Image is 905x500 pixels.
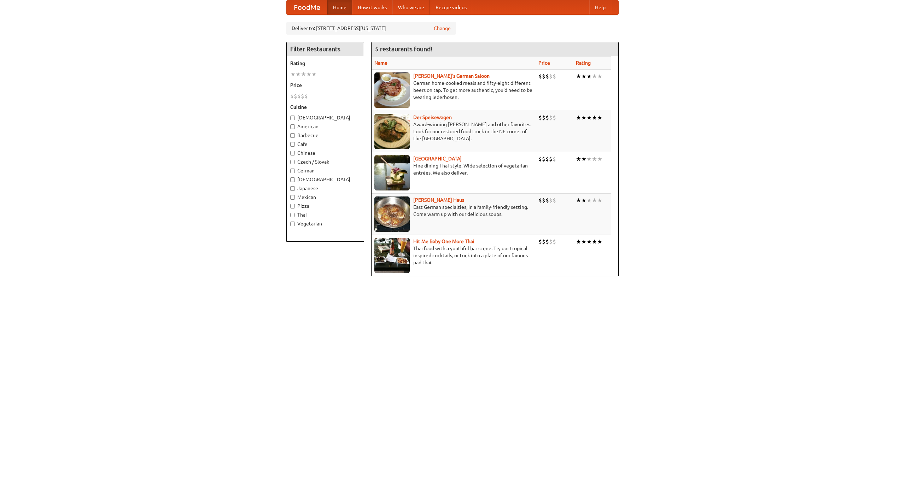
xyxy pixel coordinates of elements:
li: ★ [581,72,586,80]
li: ★ [597,155,602,163]
input: [DEMOGRAPHIC_DATA] [290,177,295,182]
a: [GEOGRAPHIC_DATA] [413,156,462,161]
li: $ [542,155,545,163]
li: ★ [581,155,586,163]
label: German [290,167,360,174]
h4: Filter Restaurants [287,42,364,56]
li: $ [553,114,556,122]
label: Cafe [290,141,360,148]
a: Hit Me Baby One More Thai [413,239,474,244]
p: East German specialties, in a family-friendly setting. Come warm up with our delicious soups. [374,204,533,218]
li: ★ [586,72,592,80]
li: ★ [597,238,602,246]
li: $ [549,72,553,80]
h5: Cuisine [290,104,360,111]
li: ★ [581,114,586,122]
li: $ [545,238,549,246]
a: How it works [352,0,392,14]
input: Thai [290,213,295,217]
p: Award-winning [PERSON_NAME] and other favorites. Look for our restored food truck in the NE corne... [374,121,533,142]
li: $ [297,92,301,100]
li: ★ [581,238,586,246]
input: Pizza [290,204,295,208]
p: Thai food with a youthful bar scene. Try our tropical inspired cocktails, or tuck into a plate of... [374,245,533,266]
li: $ [290,92,294,100]
input: Chinese [290,151,295,155]
li: $ [545,72,549,80]
a: [PERSON_NAME] Haus [413,197,464,203]
li: $ [545,114,549,122]
li: ★ [597,196,602,204]
li: $ [294,92,297,100]
img: speisewagen.jpg [374,114,410,149]
input: Mexican [290,195,295,200]
li: $ [542,114,545,122]
a: Price [538,60,550,66]
li: $ [545,155,549,163]
li: ★ [586,238,592,246]
label: Thai [290,211,360,218]
li: ★ [576,155,581,163]
input: [DEMOGRAPHIC_DATA] [290,116,295,120]
li: ★ [586,114,592,122]
p: German home-cooked meals and fifty-eight different beers on tap. To get more authentic, you'd nee... [374,80,533,101]
label: Barbecue [290,132,360,139]
input: Cafe [290,142,295,147]
li: $ [553,155,556,163]
h5: Rating [290,60,360,67]
li: $ [549,196,553,204]
li: ★ [306,70,311,78]
li: $ [542,196,545,204]
label: Vegetarian [290,220,360,227]
label: Mexican [290,194,360,201]
img: esthers.jpg [374,72,410,108]
li: ★ [592,72,597,80]
li: ★ [586,155,592,163]
li: ★ [296,70,301,78]
img: kohlhaus.jpg [374,196,410,232]
li: $ [301,92,304,100]
li: ★ [301,70,306,78]
li: ★ [592,155,597,163]
a: Home [327,0,352,14]
li: $ [538,196,542,204]
li: $ [304,92,308,100]
li: ★ [576,72,581,80]
li: $ [553,238,556,246]
li: $ [549,238,553,246]
li: ★ [586,196,592,204]
li: ★ [576,238,581,246]
a: Change [434,25,451,32]
li: $ [538,238,542,246]
li: ★ [597,114,602,122]
li: ★ [581,196,586,204]
a: Help [589,0,611,14]
input: Barbecue [290,133,295,138]
input: German [290,169,295,173]
li: ★ [311,70,317,78]
input: Czech / Slovak [290,160,295,164]
li: $ [545,196,549,204]
li: $ [542,238,545,246]
ng-pluralize: 5 restaurants found! [375,46,432,52]
b: [PERSON_NAME]'s German Saloon [413,73,490,79]
img: babythai.jpg [374,238,410,273]
li: $ [538,155,542,163]
a: Who we are [392,0,430,14]
li: $ [538,72,542,80]
li: $ [549,114,553,122]
b: Der Speisewagen [413,114,452,120]
label: Chinese [290,149,360,157]
li: $ [553,72,556,80]
li: ★ [576,114,581,122]
img: satay.jpg [374,155,410,190]
li: ★ [592,196,597,204]
li: ★ [576,196,581,204]
label: [DEMOGRAPHIC_DATA] [290,176,360,183]
label: Czech / Slovak [290,158,360,165]
div: Deliver to: [STREET_ADDRESS][US_STATE] [286,22,456,35]
li: ★ [290,70,296,78]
